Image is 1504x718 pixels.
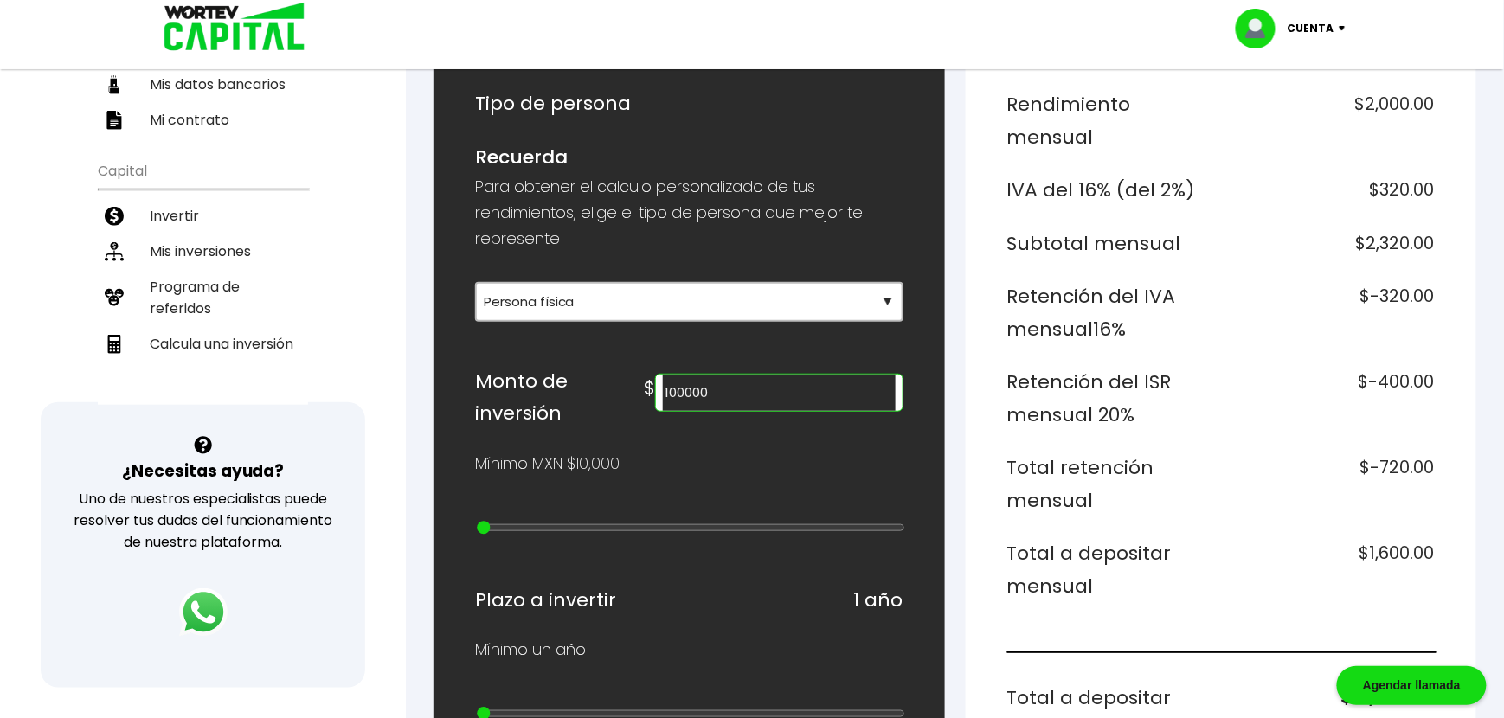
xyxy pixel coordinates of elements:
h6: $2,000.00 [1228,88,1435,153]
p: Mínimo un año [475,637,586,663]
h6: IVA del 16% (del 2%) [1007,174,1214,207]
h6: $2,320.00 [1228,228,1435,260]
a: Invertir [98,198,308,234]
h6: Retención del IVA mensual 16% [1007,280,1214,345]
h6: Total retención mensual [1007,452,1214,516]
p: Para obtener el calculo personalizado de tus rendimientos, elige el tipo de persona que mejor te ... [475,174,903,252]
img: recomiendanos-icon.9b8e9327.svg [105,288,124,307]
img: datos-icon.10cf9172.svg [105,75,124,94]
h6: $-400.00 [1228,366,1435,431]
a: Mis inversiones [98,234,308,269]
h6: $320.00 [1228,174,1435,207]
ul: Capital [98,151,308,405]
h6: Recuerda [475,141,903,174]
div: Agendar llamada [1337,666,1487,705]
p: Cuenta [1288,16,1334,42]
img: contrato-icon.f2db500c.svg [105,111,124,130]
h6: $-720.00 [1228,452,1435,516]
a: Mi contrato [98,102,308,138]
a: Calcula una inversión [98,326,308,362]
h6: 1 año [854,584,903,617]
h6: Total a depositar mensual [1007,537,1214,602]
h6: Monto de inversión [475,365,644,430]
img: calculadora-icon.17d418c4.svg [105,335,124,354]
h3: ¿Necesitas ayuda? [122,458,285,484]
img: inversiones-icon.6695dc30.svg [105,242,124,261]
img: profile-image [1236,9,1288,48]
a: Programa de referidos [98,269,308,326]
h6: Rendimiento mensual [1007,88,1214,153]
h6: Subtotal mensual [1007,228,1214,260]
p: Uno de nuestros especialistas puede resolver tus dudas del funcionamiento de nuestra plataforma. [63,488,343,553]
h6: $1,600.00 [1228,537,1435,602]
h6: Tipo de persona [475,87,903,120]
img: logos_whatsapp-icon.242b2217.svg [179,588,228,637]
h6: $ [644,372,655,405]
img: invertir-icon.b3b967d7.svg [105,207,124,226]
p: Mínimo MXN $10,000 [475,451,620,477]
h6: Plazo a invertir [475,584,616,617]
img: icon-down [1334,26,1358,31]
h6: Retención del ISR mensual 20% [1007,366,1214,431]
a: Mis datos bancarios [98,67,308,102]
h6: $-320.00 [1228,280,1435,345]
